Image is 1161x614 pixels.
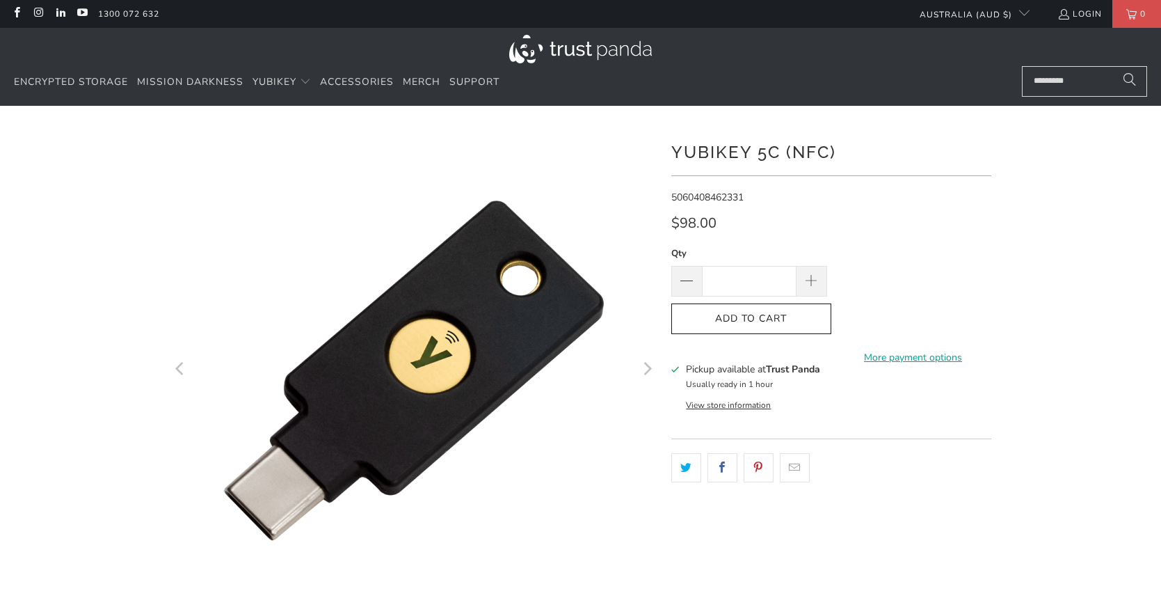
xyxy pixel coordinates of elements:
[780,453,810,482] a: Email this to a friend
[766,363,820,376] b: Trust Panda
[509,35,652,63] img: Trust Panda Australia
[744,453,774,482] a: Share this on Pinterest
[403,66,440,99] a: Merch
[835,350,991,365] a: More payment options
[671,137,991,165] h1: YubiKey 5C (NFC)
[707,453,737,482] a: Share this on Facebook
[449,66,499,99] a: Support
[671,453,701,482] a: Share this on Twitter
[686,362,820,377] h3: Pickup available at
[137,66,243,99] a: Mission Darkness
[1022,66,1147,97] input: Search...
[636,127,658,614] button: Next
[10,8,22,19] a: Trust Panda Australia on Facebook
[671,304,831,335] button: Add to Cart
[449,75,499,88] span: Support
[14,75,128,88] span: Encrypted Storage
[14,66,128,99] a: Encrypted Storage
[320,75,394,88] span: Accessories
[32,8,44,19] a: Trust Panda Australia on Instagram
[686,400,771,411] button: View store information
[671,191,744,204] span: 5060408462331
[320,66,394,99] a: Accessories
[403,75,440,88] span: Merch
[671,246,827,261] label: Qty
[1057,6,1102,22] a: Login
[54,8,66,19] a: Trust Panda Australia on LinkedIn
[76,8,88,19] a: Trust Panda Australia on YouTube
[1112,66,1147,97] button: Search
[14,66,499,99] nav: Translation missing: en.navigation.header.main_nav
[137,75,243,88] span: Mission Darkness
[253,66,311,99] summary: YubiKey
[686,313,817,325] span: Add to Cart
[253,75,296,88] span: YubiKey
[671,214,716,233] span: $98.00
[98,6,159,22] a: 1300 072 632
[170,127,657,614] a: YubiKey 5C (NFC) - Trust Panda
[686,379,773,390] small: Usually ready in 1 hour
[170,127,192,614] button: Previous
